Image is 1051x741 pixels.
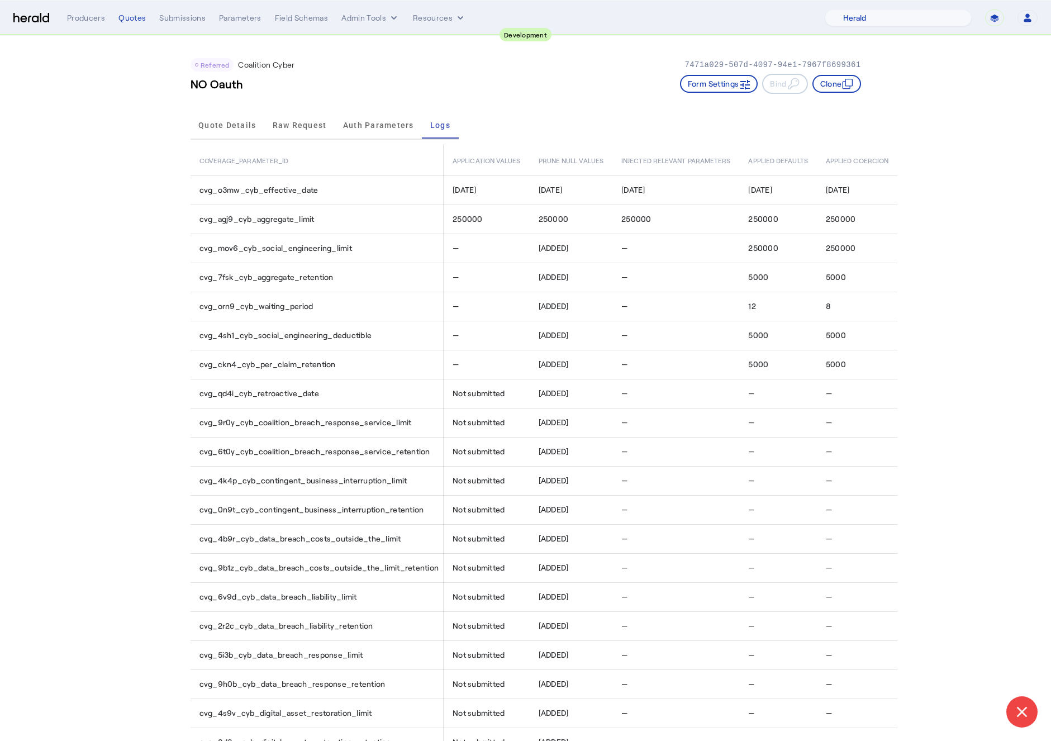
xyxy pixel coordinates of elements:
[621,649,627,661] span: —
[453,475,505,486] span: Not submitted
[748,272,768,283] span: 5000
[539,533,569,544] span: [ADDED]
[621,272,627,283] span: —
[826,562,832,573] span: —
[826,446,832,457] span: —
[199,475,407,486] span: cvg_4k4p_cyb_contingent_business_interruption_limit
[621,591,627,602] span: —
[539,213,569,225] span: 250000
[684,59,860,70] p: 7471a029-507d-4097-94e1-7967f8699361
[539,678,569,690] span: [ADDED]
[539,591,569,602] span: [ADDED]
[826,330,846,341] span: 5000
[826,707,832,719] span: —
[539,446,569,457] span: [ADDED]
[453,562,505,573] span: Not submitted
[826,649,832,661] span: —
[199,330,372,341] span: cvg_4sh1_cyb_social_engineering_deductible
[762,74,807,94] button: Bind
[199,243,352,254] span: cvg_mov6_cyb_social_engineering_limit
[539,184,563,196] span: [DATE]
[748,533,754,544] span: —
[621,678,627,690] span: —
[199,359,336,370] span: cvg_ckn4_cyb_per_claim_retention
[748,154,807,165] span: Applied Defaults
[500,28,551,41] div: Development
[621,562,627,573] span: —
[273,121,327,129] span: Raw Request
[826,417,832,428] span: —
[453,591,505,602] span: Not submitted
[621,301,627,312] span: —
[826,184,850,196] span: [DATE]
[453,301,459,312] span: —
[199,562,439,573] span: cvg_9b1z_cyb_data_breach_costs_outside_the_limit_retention
[826,243,856,254] span: 250000
[748,678,754,690] span: —
[453,707,505,719] span: Not submitted
[621,504,627,515] span: —
[199,707,372,719] span: cvg_4s9v_cyb_digital_asset_restoration_limit
[453,154,521,165] span: Application Values
[539,359,569,370] span: [ADDED]
[453,388,505,399] span: Not submitted
[680,75,758,93] button: Form Settings
[191,76,243,92] h3: NO Oauth
[430,121,450,129] span: Logs
[748,184,772,196] span: [DATE]
[453,649,505,661] span: Not submitted
[748,620,754,631] span: —
[539,475,569,486] span: [ADDED]
[199,649,363,661] span: cvg_5i3b_cyb_data_breach_response_limit
[199,301,313,312] span: cvg_orn9_cyb_waiting_period
[621,620,627,631] span: —
[826,504,832,515] span: —
[453,213,483,225] span: 250000
[539,562,569,573] span: [ADDED]
[621,359,627,370] span: —
[539,417,569,428] span: [ADDED]
[118,12,146,23] div: Quotes
[748,504,754,515] span: —
[621,446,627,457] span: —
[199,678,386,690] span: cvg_9h0b_cyb_data_breach_response_retention
[748,330,768,341] span: 5000
[748,243,778,254] span: 250000
[413,12,466,23] button: Resources dropdown menu
[748,707,754,719] span: —
[826,301,831,312] span: 8
[453,446,505,457] span: Not submitted
[199,504,424,515] span: cvg_0n9t_cyb_contingent_business_interruption_retention
[199,272,334,283] span: cvg_7fsk_cyb_aggregate_retention
[826,591,832,602] span: —
[826,388,832,399] span: —
[13,13,49,23] img: Herald Logo
[539,388,569,399] span: [ADDED]
[199,533,401,544] span: cvg_4b9r_cyb_data_breach_costs_outside_the_limit
[748,417,754,428] span: —
[453,184,477,196] span: [DATE]
[159,12,206,23] div: Submissions
[453,417,505,428] span: Not submitted
[621,184,645,196] span: [DATE]
[199,446,430,457] span: cvg_6t0y_cyb_coalition_breach_response_service_retention
[621,243,627,254] span: —
[812,75,861,93] button: Clone
[539,504,569,515] span: [ADDED]
[748,446,754,457] span: —
[201,61,230,69] span: Referred
[199,184,318,196] span: cvg_o3mw_cyb_effective_date
[539,620,569,631] span: [ADDED]
[826,475,832,486] span: —
[748,388,754,399] span: —
[341,12,400,23] button: internal dropdown menu
[199,620,373,631] span: cvg_2r2c_cyb_data_breach_liability_retention
[621,533,627,544] span: —
[199,154,289,165] span: coverage_parameter_id
[621,475,627,486] span: —
[748,591,754,602] span: —
[219,12,261,23] div: Parameters
[199,591,357,602] span: cvg_6v9d_cyb_data_breach_liability_limit
[621,417,627,428] span: —
[826,154,888,165] span: Applied Coercion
